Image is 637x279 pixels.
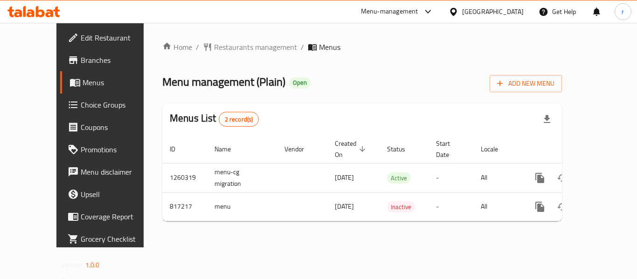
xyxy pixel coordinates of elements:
div: Menu-management [361,6,418,17]
button: Change Status [551,167,574,189]
a: Coupons [60,116,163,138]
div: [GEOGRAPHIC_DATA] [462,7,524,17]
span: Menus [319,41,340,53]
a: Edit Restaurant [60,27,163,49]
button: Add New Menu [490,75,562,92]
span: Version: [61,259,84,271]
h2: Menus List [170,111,259,127]
button: more [529,196,551,218]
span: 2 record(s) [219,115,259,124]
span: Restaurants management [214,41,297,53]
a: Coverage Report [60,205,163,228]
a: Menu disclaimer [60,161,163,183]
span: ID [170,143,187,155]
div: Open [289,77,311,88]
li: / [196,41,199,53]
a: Menus [60,71,163,94]
a: Choice Groups [60,94,163,116]
span: [DATE] [335,200,354,212]
td: 817217 [162,192,207,221]
span: Branches [81,54,155,66]
a: Restaurants management [203,41,297,53]
span: Inactive [387,202,415,212]
nav: breadcrumb [162,41,562,53]
span: Choice Groups [81,99,155,110]
span: Vendor [284,143,316,155]
span: Active [387,173,411,184]
td: - [429,192,473,221]
a: Upsell [60,183,163,205]
td: 1260319 [162,163,207,192]
td: menu [207,192,277,221]
span: Name [215,143,243,155]
span: Created On [335,138,368,160]
span: Add New Menu [497,78,554,89]
div: Total records count [219,112,259,127]
span: 1.0.0 [85,259,100,271]
td: menu-cg migration [207,163,277,192]
span: Open [289,79,311,87]
a: Home [162,41,192,53]
span: Grocery Checklist [81,233,155,245]
th: Actions [521,135,626,163]
span: r [622,7,624,17]
button: Change Status [551,196,574,218]
span: Menu management ( Plain ) [162,71,285,92]
a: Grocery Checklist [60,228,163,250]
span: Edit Restaurant [81,32,155,43]
span: Status [387,143,417,155]
span: Locale [481,143,510,155]
a: Branches [60,49,163,71]
td: - [429,163,473,192]
td: All [473,163,521,192]
button: more [529,167,551,189]
td: All [473,192,521,221]
span: Menu disclaimer [81,166,155,177]
span: Start Date [436,138,462,160]
li: / [301,41,304,53]
a: Promotions [60,138,163,161]
span: Promotions [81,144,155,155]
div: Export file [536,108,558,130]
table: enhanced table [162,135,626,221]
span: Coupons [81,122,155,133]
span: Coverage Report [81,211,155,222]
span: [DATE] [335,171,354,184]
span: Menus [83,77,155,88]
span: Upsell [81,189,155,200]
